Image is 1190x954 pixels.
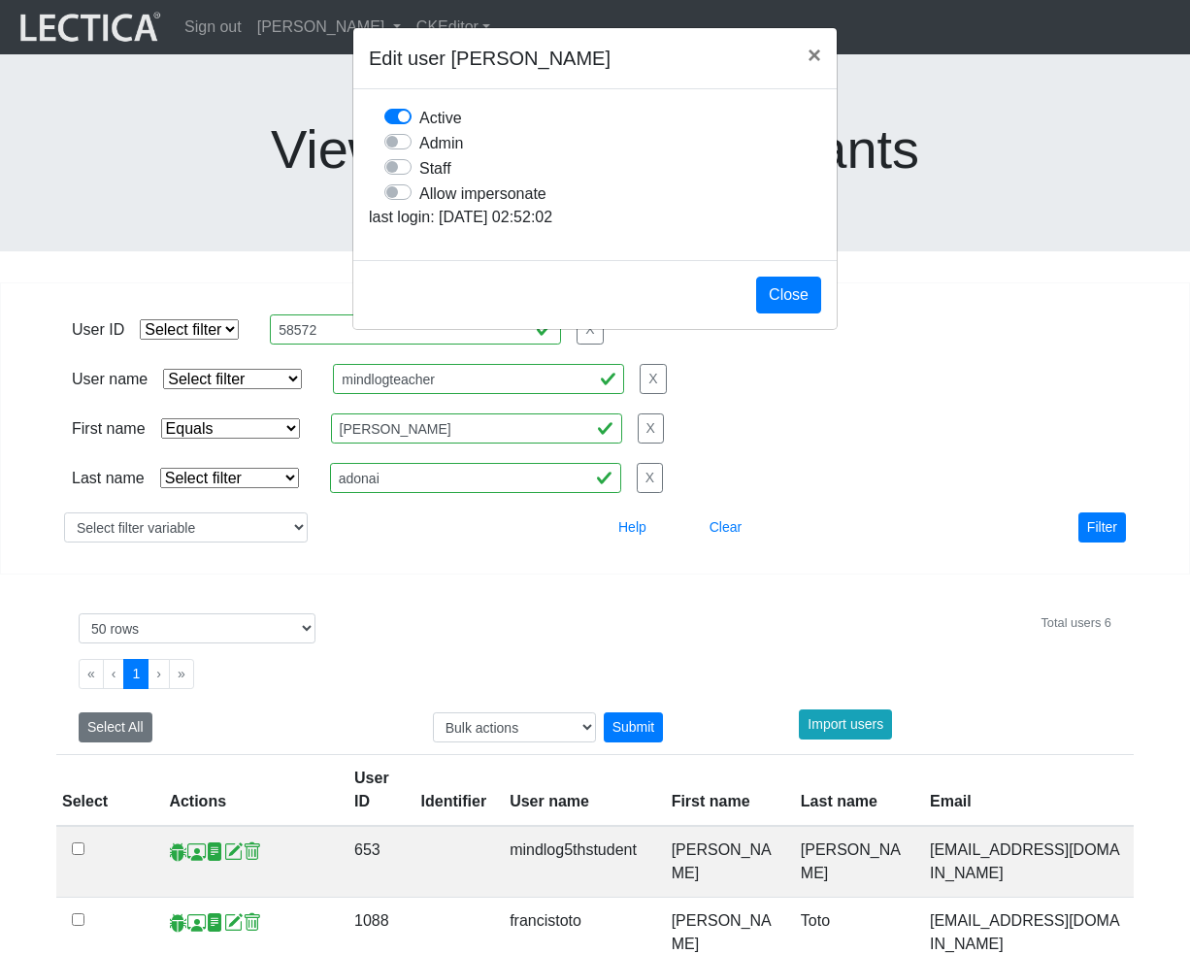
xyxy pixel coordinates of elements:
h5: Edit user [PERSON_NAME] [369,44,611,73]
p: last login: [DATE] 02:52:02 [369,206,821,229]
button: Close [756,277,821,313]
label: Staff [419,155,451,181]
label: Allow impersonate [419,181,546,206]
button: Close [792,28,837,82]
label: Admin [419,130,463,155]
span: × [808,42,821,68]
label: Active [419,105,462,130]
